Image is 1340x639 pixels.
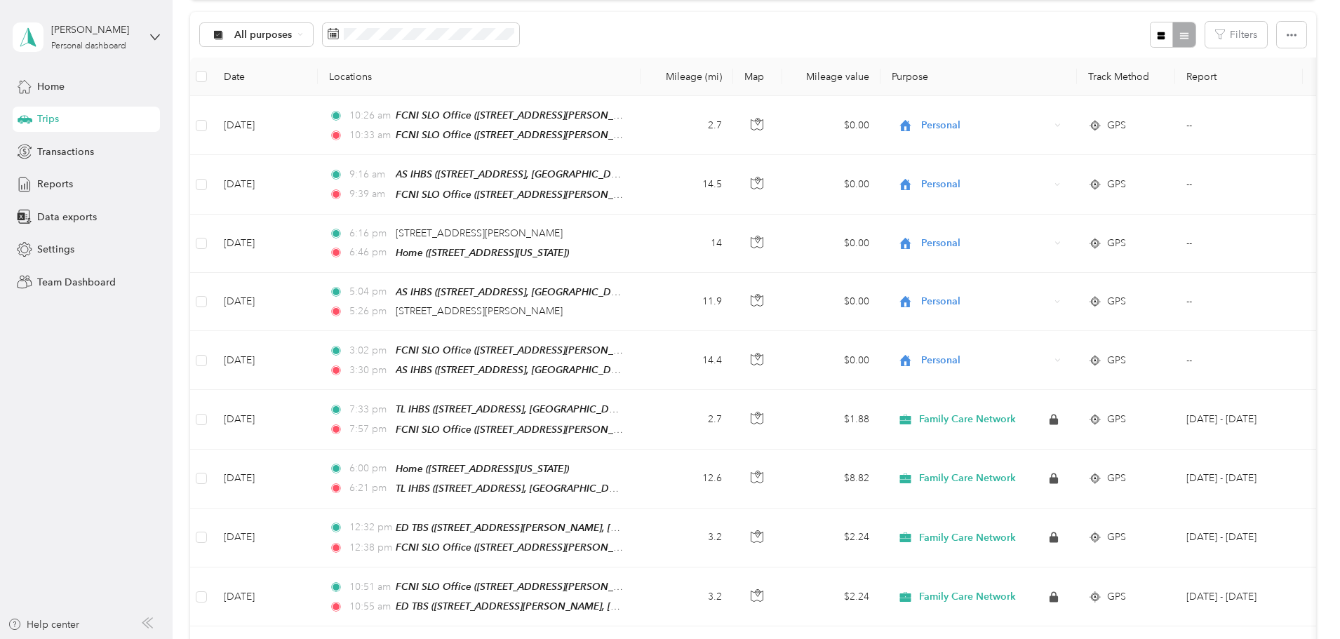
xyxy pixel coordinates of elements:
[213,215,318,273] td: [DATE]
[919,472,1016,485] span: Family Care Network
[641,273,733,331] td: 11.9
[396,227,563,239] span: [STREET_ADDRESS][PERSON_NAME]
[1175,215,1303,273] td: --
[641,509,733,567] td: 3.2
[349,245,389,260] span: 6:46 pm
[396,403,765,415] span: TL IHBS ([STREET_ADDRESS], [GEOGRAPHIC_DATA][PERSON_NAME], [US_STATE])
[641,567,733,626] td: 3.2
[349,167,389,182] span: 9:16 am
[641,155,733,214] td: 14.5
[641,58,733,96] th: Mileage (mi)
[782,96,880,155] td: $0.00
[318,58,641,96] th: Locations
[1107,471,1126,486] span: GPS
[1175,155,1303,214] td: --
[349,108,389,123] span: 10:26 am
[1205,22,1267,48] button: Filters
[1107,236,1126,251] span: GPS
[213,155,318,214] td: [DATE]
[733,58,782,96] th: Map
[51,22,139,37] div: [PERSON_NAME]
[1107,177,1126,192] span: GPS
[396,483,765,495] span: TL IHBS ([STREET_ADDRESS], [GEOGRAPHIC_DATA][PERSON_NAME], [US_STATE])
[213,331,318,390] td: [DATE]
[213,273,318,331] td: [DATE]
[921,118,1050,133] span: Personal
[919,591,1016,603] span: Family Care Network
[37,242,74,257] span: Settings
[396,129,697,141] span: FCNI SLO Office ([STREET_ADDRESS][PERSON_NAME][US_STATE])
[782,58,880,96] th: Mileage value
[396,600,843,612] span: ED TBS ([STREET_ADDRESS][PERSON_NAME], [GEOGRAPHIC_DATA][PERSON_NAME], [US_STATE])
[921,236,1050,251] span: Personal
[1107,294,1126,309] span: GPS
[782,509,880,567] td: $2.24
[37,112,59,126] span: Trips
[782,273,880,331] td: $0.00
[349,363,389,378] span: 3:30 pm
[349,402,389,417] span: 7:33 pm
[396,344,697,356] span: FCNI SLO Office ([STREET_ADDRESS][PERSON_NAME][US_STATE])
[349,284,389,300] span: 5:04 pm
[8,617,79,632] button: Help center
[782,215,880,273] td: $0.00
[349,480,389,496] span: 6:21 pm
[396,463,569,474] span: Home ([STREET_ADDRESS][US_STATE])
[1107,118,1126,133] span: GPS
[349,187,389,202] span: 9:39 am
[213,567,318,626] td: [DATE]
[349,304,389,319] span: 5:26 pm
[349,520,389,535] span: 12:32 pm
[37,79,65,94] span: Home
[1077,58,1175,96] th: Track Method
[396,581,697,593] span: FCNI SLO Office ([STREET_ADDRESS][PERSON_NAME][US_STATE])
[919,532,1016,544] span: Family Care Network
[37,177,73,191] span: Reports
[349,599,389,614] span: 10:55 am
[213,390,318,449] td: [DATE]
[1175,567,1303,626] td: Sep 15 - 28, 2025
[396,424,697,436] span: FCNI SLO Office ([STREET_ADDRESS][PERSON_NAME][US_STATE])
[919,413,1016,426] span: Family Care Network
[921,353,1050,368] span: Personal
[213,450,318,509] td: [DATE]
[396,522,843,534] span: ED TBS ([STREET_ADDRESS][PERSON_NAME], [GEOGRAPHIC_DATA][PERSON_NAME], [US_STATE])
[349,540,389,556] span: 12:38 pm
[213,96,318,155] td: [DATE]
[396,189,697,201] span: FCNI SLO Office ([STREET_ADDRESS][PERSON_NAME][US_STATE])
[641,331,733,390] td: 14.4
[37,144,94,159] span: Transactions
[396,109,697,121] span: FCNI SLO Office ([STREET_ADDRESS][PERSON_NAME][US_STATE])
[641,390,733,449] td: 2.7
[641,96,733,155] td: 2.7
[782,450,880,509] td: $8.82
[782,390,880,449] td: $1.88
[1175,450,1303,509] td: Sep 15 - 28, 2025
[51,42,126,51] div: Personal dashboard
[1175,273,1303,331] td: --
[37,210,97,224] span: Data exports
[213,58,318,96] th: Date
[349,579,389,595] span: 10:51 am
[396,364,767,376] span: AS IHBS ([STREET_ADDRESS], [GEOGRAPHIC_DATA][PERSON_NAME], [US_STATE])
[782,155,880,214] td: $0.00
[782,331,880,390] td: $0.00
[396,542,697,553] span: FCNI SLO Office ([STREET_ADDRESS][PERSON_NAME][US_STATE])
[349,343,389,358] span: 3:02 pm
[880,58,1077,96] th: Purpose
[396,286,767,298] span: AS IHBS ([STREET_ADDRESS], [GEOGRAPHIC_DATA][PERSON_NAME], [US_STATE])
[921,177,1050,192] span: Personal
[349,128,389,143] span: 10:33 am
[1107,589,1126,605] span: GPS
[1261,560,1340,639] iframe: Everlance-gr Chat Button Frame
[921,294,1050,309] span: Personal
[1175,96,1303,155] td: --
[349,226,389,241] span: 6:16 pm
[1107,353,1126,368] span: GPS
[1175,390,1303,449] td: Sep 15 - 28, 2025
[1175,509,1303,567] td: Sep 15 - 28, 2025
[641,215,733,273] td: 14
[396,247,569,258] span: Home ([STREET_ADDRESS][US_STATE])
[1175,331,1303,390] td: --
[349,422,389,437] span: 7:57 pm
